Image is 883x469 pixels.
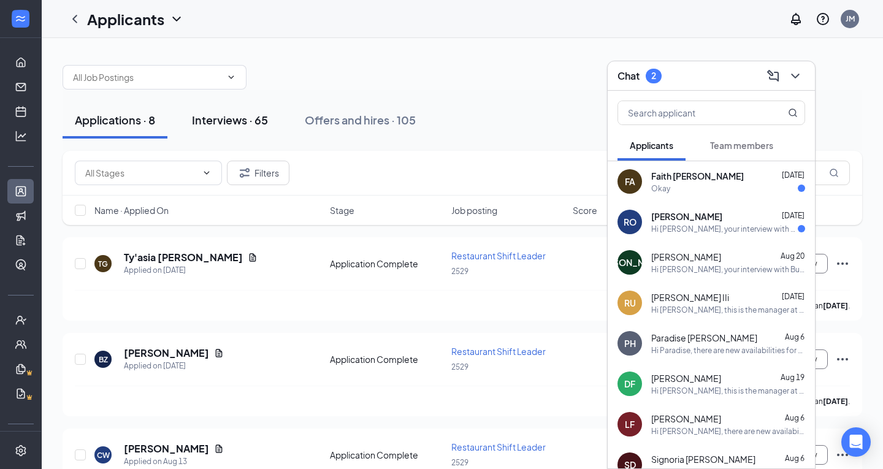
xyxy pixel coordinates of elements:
svg: UserCheck [15,314,27,326]
div: RO [624,216,636,228]
div: Hi [PERSON_NAME], your interview with Burger King is now confirmed! Date: [DATE] Time: 9:00 AM - ... [651,224,798,234]
span: [PERSON_NAME] [651,210,722,223]
svg: ComposeMessage [766,69,781,83]
span: Aug 19 [781,373,805,382]
svg: Document [214,348,224,358]
input: All Stages [85,166,197,180]
span: Stage [330,204,354,216]
span: Score [573,204,597,216]
svg: Filter [237,166,252,180]
div: FA [625,175,635,188]
input: All Job Postings [73,71,221,84]
span: Aug 6 [785,413,805,422]
div: Application Complete [330,353,444,365]
div: PH [624,337,636,349]
div: Hi [PERSON_NAME], this is the manager at Burger King . We'd love to move you along in the hiring ... [651,305,805,315]
h3: Chat [617,69,640,83]
span: [PERSON_NAME] IIi [651,291,729,303]
div: LF [625,418,635,430]
div: JM [846,13,855,24]
span: Restaurant Shift Leader [451,346,546,357]
span: [PERSON_NAME] [651,413,721,425]
div: BZ [99,354,108,365]
div: Applied on Aug 13 [124,456,224,468]
div: TG [98,259,108,269]
div: Applied on [DATE] [124,360,224,372]
svg: WorkstreamLogo [14,12,26,25]
span: [DATE] [782,292,805,301]
span: [DATE] [782,170,805,180]
svg: QuestionInfo [816,12,830,26]
span: Signoria [PERSON_NAME] [651,453,755,465]
div: RU [624,297,636,309]
span: Name · Applied On [94,204,169,216]
h5: [PERSON_NAME] [124,346,209,360]
div: Applications · 8 [75,112,155,128]
h5: Ty'asia [PERSON_NAME] [124,251,243,264]
svg: Ellipses [835,256,850,271]
span: [PERSON_NAME] [651,372,721,384]
h5: [PERSON_NAME] [124,442,209,456]
button: Filter Filters [227,161,289,185]
div: DF [624,378,635,390]
b: [DATE] [823,397,848,406]
div: [PERSON_NAME] [594,256,665,269]
div: Offers and hires · 105 [305,112,416,128]
svg: ChevronDown [202,168,212,178]
span: Faith [PERSON_NAME] [651,170,744,182]
div: Interviews · 65 [192,112,268,128]
div: CW [97,450,110,460]
svg: ChevronDown [226,72,236,82]
svg: ChevronLeft [67,12,82,26]
span: Aug 20 [781,251,805,261]
span: Restaurant Shift Leader [451,441,546,452]
div: Hi [PERSON_NAME], your interview with Burger King is now confirmed! Date: [DATE] Time: 5:30 PM - ... [651,264,805,275]
button: ChevronDown [786,66,805,86]
svg: Ellipses [835,448,850,462]
span: Restaurant Shift Leader [451,250,546,261]
span: Aug 6 [785,332,805,341]
span: 2529 [451,458,468,467]
div: Hi [PERSON_NAME], this is the manager at Burger King Your interview with us for the Team Member i... [651,386,805,396]
span: Applicants [630,140,673,151]
svg: ChevronDown [788,69,803,83]
div: Application Complete [330,449,444,461]
span: 2529 [451,362,468,372]
svg: MagnifyingGlass [788,108,798,118]
svg: Document [248,253,258,262]
span: [PERSON_NAME] [651,251,721,263]
div: 2 [651,71,656,81]
svg: Document [214,444,224,454]
svg: Notifications [789,12,803,26]
div: Open Intercom Messenger [841,427,871,457]
div: Okay [651,183,670,194]
input: Search applicant [618,101,763,124]
div: Hi [PERSON_NAME], there are new availabilities for an interview. This is a reminder to schedule y... [651,426,805,437]
svg: Settings [15,444,27,457]
span: Team members [710,140,773,151]
div: Application Complete [330,257,444,270]
span: 2529 [451,267,468,276]
svg: MagnifyingGlass [829,168,839,178]
button: ComposeMessage [763,66,783,86]
svg: Ellipses [835,352,850,367]
svg: Analysis [15,130,27,142]
span: Aug 6 [785,454,805,463]
span: Paradise [PERSON_NAME] [651,332,757,344]
h1: Applicants [87,9,164,29]
div: Hi Paradise, there are new availabilities for an interview. This is a reminder to schedule your i... [651,345,805,356]
b: [DATE] [823,301,848,310]
span: [DATE] [782,211,805,220]
svg: ChevronDown [169,12,184,26]
div: Applied on [DATE] [124,264,258,276]
span: Job posting [451,204,497,216]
